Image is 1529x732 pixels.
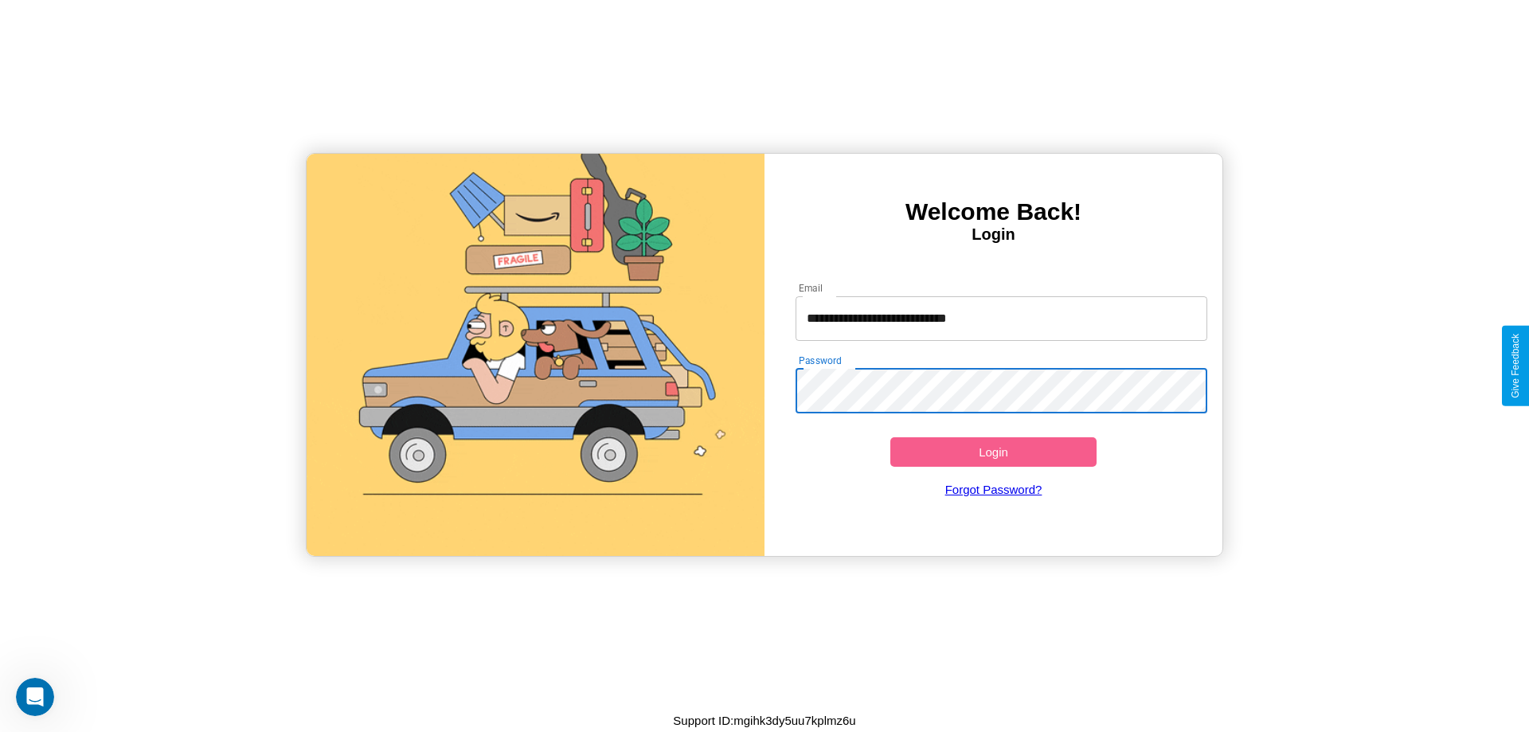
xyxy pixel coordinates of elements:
img: gif [307,154,764,556]
a: Forgot Password? [788,467,1200,512]
label: Email [799,281,823,295]
button: Login [890,437,1097,467]
h4: Login [764,225,1222,244]
label: Password [799,354,841,367]
iframe: Intercom live chat [16,678,54,716]
div: Give Feedback [1510,334,1521,398]
h3: Welcome Back! [764,198,1222,225]
p: Support ID: mgihk3dy5uu7kplmz6u [673,710,855,731]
